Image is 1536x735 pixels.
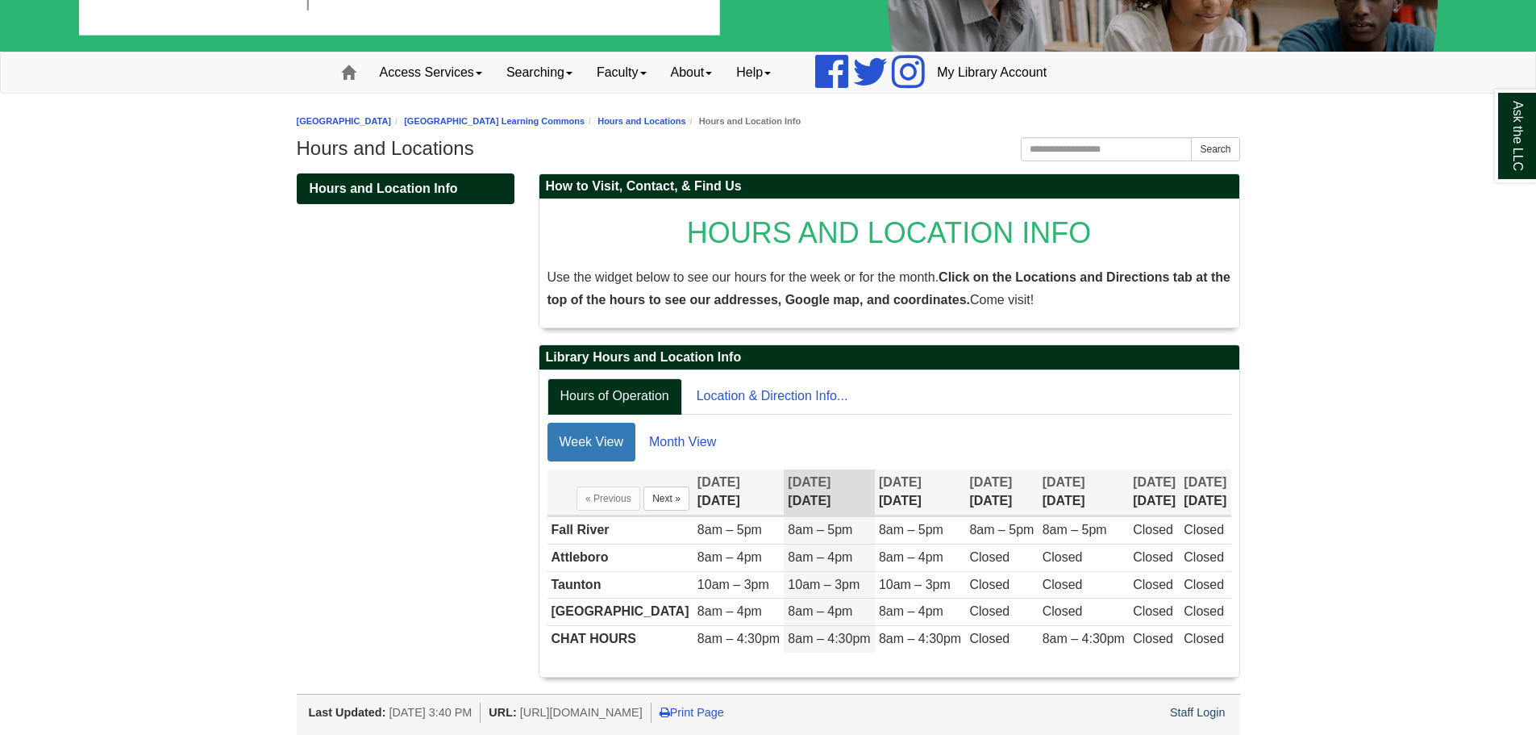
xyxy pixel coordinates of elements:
[1043,604,1083,618] span: Closed
[684,378,861,415] a: Location & Direction Info...
[687,216,1091,249] span: HOURS AND LOCATION INFO
[724,52,783,93] a: Help
[969,475,1012,489] span: [DATE]
[697,632,780,645] span: 8am – 4:30pm
[368,52,494,93] a: Access Services
[697,604,762,618] span: 8am – 4pm
[1043,578,1083,591] span: Closed
[1133,632,1173,645] span: Closed
[539,174,1239,199] h2: How to Visit, Contact, & Find Us
[297,173,514,204] a: Hours and Location Info
[547,378,682,415] a: Hours of Operation
[547,599,693,626] td: [GEOGRAPHIC_DATA]
[520,706,643,719] span: [URL][DOMAIN_NAME]
[925,52,1059,93] a: My Library Account
[1133,475,1176,489] span: [DATE]
[1043,523,1107,537] span: 8am – 5pm
[494,52,585,93] a: Searching
[788,523,852,537] span: 8am – 5pm
[969,604,1009,618] span: Closed
[788,578,860,591] span: 10am – 3pm
[1133,578,1173,591] span: Closed
[784,470,875,516] th: [DATE]
[1184,475,1226,489] span: [DATE]
[1039,470,1130,516] th: [DATE]
[879,604,943,618] span: 8am – 4pm
[297,173,514,204] div: Guide Pages
[1129,470,1180,516] th: [DATE]
[1180,470,1230,516] th: [DATE]
[697,475,740,489] span: [DATE]
[309,706,386,719] span: Last Updated:
[879,632,961,645] span: 8am – 4:30pm
[697,523,762,537] span: 8am – 5pm
[539,345,1239,370] h2: Library Hours and Location Info
[1184,604,1224,618] span: Closed
[969,632,1009,645] span: Closed
[697,550,762,564] span: 8am – 4pm
[965,470,1038,516] th: [DATE]
[1133,604,1173,618] span: Closed
[577,487,640,511] button: « Previous
[788,475,830,489] span: [DATE]
[969,578,1009,591] span: Closed
[879,475,922,489] span: [DATE]
[1043,550,1083,564] span: Closed
[1133,550,1173,564] span: Closed
[1184,632,1224,645] span: Closed
[547,571,693,599] td: Taunton
[660,706,724,719] a: Print Page
[686,114,801,129] li: Hours and Location Info
[659,52,725,93] a: About
[643,487,689,511] button: Next »
[547,423,635,461] a: Week View
[1191,137,1239,161] button: Search
[310,182,458,195] span: Hours and Location Info
[547,270,1230,307] span: Use the widget below to see our hours for the week or for the month. Come visit!
[693,470,785,516] th: [DATE]
[875,470,966,516] th: [DATE]
[697,578,769,591] span: 10am – 3pm
[1184,523,1224,537] span: Closed
[547,626,693,653] td: CHAT HOURS
[879,523,943,537] span: 8am – 5pm
[788,604,852,618] span: 8am – 4pm
[637,423,728,461] a: Month View
[969,550,1009,564] span: Closed
[597,116,685,126] a: Hours and Locations
[297,116,392,126] a: [GEOGRAPHIC_DATA]
[489,706,516,719] span: URL:
[879,550,943,564] span: 8am – 4pm
[660,707,670,718] i: Print Page
[1133,523,1173,537] span: Closed
[585,52,659,93] a: Faculty
[297,114,1240,129] nav: breadcrumb
[404,116,585,126] a: [GEOGRAPHIC_DATA] Learning Commons
[788,550,852,564] span: 8am – 4pm
[788,632,870,645] span: 8am – 4:30pm
[297,137,1240,160] h1: Hours and Locations
[879,578,951,591] span: 10am – 3pm
[389,706,472,719] span: [DATE] 3:40 PM
[1043,632,1125,645] span: 8am – 4:30pm
[969,523,1034,537] span: 8am – 5pm
[547,516,693,544] td: Fall River
[547,544,693,571] td: Attleboro
[1170,706,1226,719] a: Staff Login
[1043,475,1085,489] span: [DATE]
[547,270,1230,307] strong: Click on the Locations and Directions tab at the top of the hours to see our addresses, Google ma...
[1184,550,1224,564] span: Closed
[1184,578,1224,591] span: Closed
